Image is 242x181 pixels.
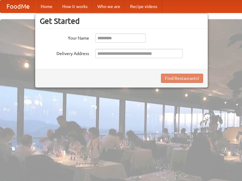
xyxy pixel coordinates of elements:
[40,16,203,26] h3: Get Started
[36,0,57,13] a: Home
[40,49,89,57] label: Delivery Address
[57,0,92,13] a: How it works
[92,0,125,13] a: Who we are
[40,33,89,41] label: Your Name
[0,0,36,13] a: FoodMe
[125,0,162,13] a: Recipe videos
[161,74,203,83] button: Find Restaurants!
